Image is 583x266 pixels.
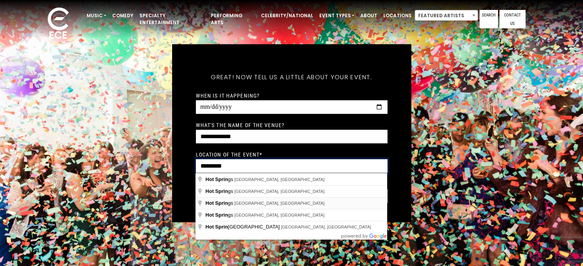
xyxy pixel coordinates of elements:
span: Hot Sprin [205,176,228,182]
a: Locations [380,9,415,22]
span: [GEOGRAPHIC_DATA], [GEOGRAPHIC_DATA] [234,189,324,194]
span: gs [205,200,234,206]
span: Hot Sprin [205,200,228,206]
h5: Great! Now tell us a little about your event. [196,63,388,91]
a: About [357,9,380,22]
a: Performing Arts [208,9,258,29]
span: gs [205,176,234,182]
span: [GEOGRAPHIC_DATA], [GEOGRAPHIC_DATA] [281,225,371,229]
span: gs [205,188,234,194]
span: Hot Sprin [205,188,228,194]
span: [GEOGRAPHIC_DATA] [205,224,281,230]
span: [GEOGRAPHIC_DATA], [GEOGRAPHIC_DATA] [234,177,324,182]
a: Event Types [316,9,357,22]
label: When is it happening? [196,92,260,99]
span: [GEOGRAPHIC_DATA], [GEOGRAPHIC_DATA] [234,213,324,217]
label: Location of the event [196,151,263,158]
a: Specialty Entertainment [136,9,208,29]
span: Hot Sprin [205,224,228,230]
img: ece_new_logo_whitev2-1.png [39,5,77,42]
span: Hot Sprin [205,212,228,218]
a: Contact Us [499,10,526,28]
a: Search [480,10,498,28]
a: Celebrity/National [258,9,316,22]
span: Featured Artists [415,10,478,21]
span: gs [205,212,234,218]
a: Music [84,9,109,22]
label: What's the name of the venue? [196,121,284,128]
span: [GEOGRAPHIC_DATA], [GEOGRAPHIC_DATA] [234,201,324,206]
a: Comedy [109,9,136,22]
